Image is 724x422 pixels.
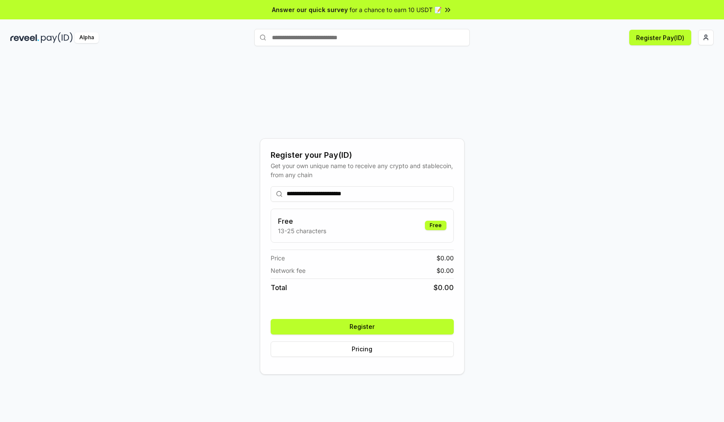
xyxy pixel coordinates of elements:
div: Free [425,221,446,230]
div: Register your Pay(ID) [271,149,454,161]
span: Price [271,253,285,263]
span: $ 0.00 [437,253,454,263]
div: Get your own unique name to receive any crypto and stablecoin, from any chain [271,161,454,179]
span: Answer our quick survey [272,5,348,14]
span: $ 0.00 [437,266,454,275]
img: pay_id [41,32,73,43]
p: 13-25 characters [278,226,326,235]
div: Alpha [75,32,99,43]
button: Register [271,319,454,334]
span: $ 0.00 [434,282,454,293]
h3: Free [278,216,326,226]
button: Register Pay(ID) [629,30,691,45]
span: Network fee [271,266,306,275]
span: Total [271,282,287,293]
button: Pricing [271,341,454,357]
img: reveel_dark [10,32,39,43]
span: for a chance to earn 10 USDT 📝 [350,5,442,14]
